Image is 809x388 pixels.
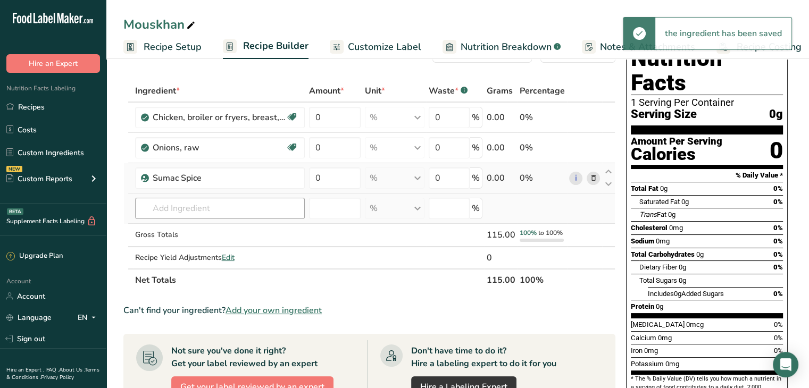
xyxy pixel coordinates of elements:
[135,85,180,97] span: Ingredient
[569,172,582,185] a: i
[631,320,685,328] span: [MEDICAL_DATA]
[487,251,515,264] div: 0
[658,334,672,342] span: 0mg
[153,172,286,184] div: Sumac Spice
[485,268,518,291] th: 115.00
[487,111,515,124] div: 0.00
[222,252,235,263] span: Edit
[668,210,675,218] span: 0g
[773,290,783,298] span: 0%
[770,137,783,165] div: 0
[639,263,677,271] span: Dietary Fiber
[41,374,74,381] a: Privacy Policy
[773,224,783,232] span: 0%
[520,141,565,154] div: 0%
[631,347,643,355] span: Iron
[144,40,202,54] span: Recipe Setup
[769,108,783,121] span: 0g
[631,360,664,368] span: Potassium
[7,208,23,215] div: BETA
[773,352,798,377] div: Open Intercom Messenger
[487,85,513,97] span: Grams
[6,308,52,327] a: Language
[631,184,658,192] span: Total Fat
[644,347,658,355] span: 0mg
[773,184,783,192] span: 0%
[639,276,677,284] span: Total Sugars
[487,141,515,154] div: 0.00
[123,35,202,59] a: Recipe Setup
[518,268,567,291] th: 100%
[443,35,561,59] a: Nutrition Breakdown
[631,237,654,245] span: Sodium
[520,172,565,184] div: 0%
[78,311,100,324] div: EN
[461,40,552,54] span: Nutrition Breakdown
[631,250,695,258] span: Total Carbohydrates
[681,198,689,206] span: 0g
[600,40,695,54] span: Notes & Attachments
[520,229,537,237] span: 100%
[631,302,654,310] span: Protein
[133,268,485,291] th: Net Totals
[6,366,99,381] a: Terms & Conditions .
[774,334,783,342] span: 0%
[773,198,783,206] span: 0%
[639,198,680,206] span: Saturated Fat
[656,237,670,245] span: 0mg
[631,46,783,95] h1: Nutrition Facts
[639,210,657,218] i: Trans
[153,141,286,154] div: Onions, raw
[487,172,515,184] div: 0.00
[631,169,783,182] section: % Daily Value *
[655,18,791,49] div: the ingredient has been saved
[538,229,563,237] span: to 100%
[6,54,100,73] button: Hire an Expert
[6,173,72,184] div: Custom Reports
[6,366,44,374] a: Hire an Expert .
[696,250,704,258] span: 0g
[773,237,783,245] span: 0%
[679,276,686,284] span: 0g
[631,224,668,232] span: Cholesterol
[429,85,468,97] div: Waste
[669,224,683,232] span: 0mg
[773,263,783,271] span: 0%
[6,251,63,262] div: Upgrade Plan
[665,360,679,368] span: 0mg
[631,97,783,108] div: 1 Serving Per Container
[123,304,615,317] div: Can't find your ingredient?
[631,147,722,162] div: Calories
[135,198,305,219] input: Add Ingredient
[631,108,697,121] span: Serving Size
[6,166,22,172] div: NEW
[153,111,286,124] div: Chicken, broiler or fryers, breast, skinless, boneless, meat only, cooked, grilled
[135,252,305,263] div: Recipe Yield Adjustments
[487,229,515,241] div: 115.00
[639,210,666,218] span: Fat
[330,35,421,59] a: Customize Label
[365,85,385,97] span: Unit
[123,15,197,34] div: Mouskhan
[243,39,308,53] span: Recipe Builder
[656,302,663,310] span: 0g
[309,85,344,97] span: Amount
[660,184,668,192] span: 0g
[686,320,704,328] span: 0mcg
[679,263,686,271] span: 0g
[520,111,565,124] div: 0%
[773,250,783,258] span: 0%
[674,290,681,298] span: 0g
[135,229,305,240] div: Gross Totals
[631,334,656,342] span: Calcium
[348,40,421,54] span: Customize Label
[171,344,318,370] div: Not sure you've done it right? Get your label reviewed by an expert
[411,344,556,370] div: Don't have time to do it? Hire a labeling expert to do it for you
[648,290,724,298] span: Includes Added Sugars
[631,137,722,147] div: Amount Per Serving
[223,34,308,60] a: Recipe Builder
[46,366,59,374] a: FAQ .
[582,35,695,59] a: Notes & Attachments
[520,85,565,97] span: Percentage
[774,347,783,355] span: 0%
